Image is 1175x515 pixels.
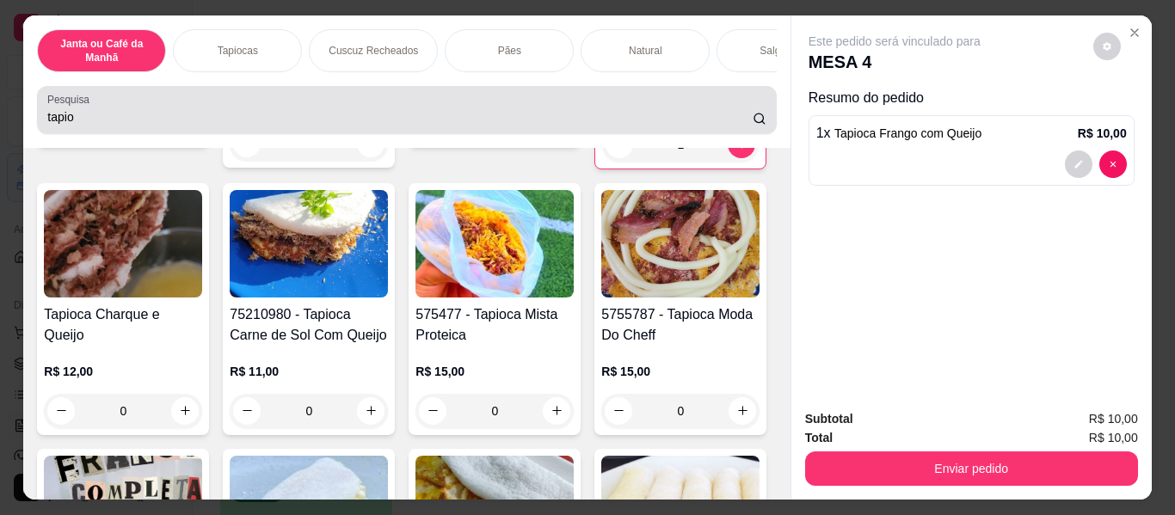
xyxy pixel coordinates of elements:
button: decrease-product-quantity [419,397,446,425]
p: R$ 15,00 [415,363,574,380]
input: Pesquisa [47,108,753,126]
span: R$ 10,00 [1089,428,1138,447]
button: increase-product-quantity [171,397,199,425]
p: 1 x [816,123,982,144]
button: decrease-product-quantity [1099,150,1127,178]
button: decrease-product-quantity [1065,150,1092,178]
img: product-image [601,190,760,297]
label: Pesquisa [47,92,95,107]
p: R$ 11,00 [230,363,388,380]
span: R$ 10,00 [1089,409,1138,428]
button: decrease-product-quantity [47,397,75,425]
button: decrease-product-quantity [1093,33,1121,60]
button: increase-product-quantity [543,397,570,425]
button: decrease-product-quantity [605,397,632,425]
p: Este pedido será vinculado para [809,33,981,50]
p: Natural [629,44,662,58]
button: increase-product-quantity [357,397,384,425]
p: R$ 12,00 [44,363,202,380]
p: Cuscuz Recheados [329,44,418,58]
p: R$ 10,00 [1078,125,1127,142]
strong: Total [805,431,833,444]
button: increase-product-quantity [729,397,756,425]
img: product-image [44,190,202,297]
h4: Tapioca Charque e Queijo [44,304,202,346]
button: Enviar pedido [805,451,1138,486]
p: Pães [498,44,521,58]
p: Janta ou Café da Manhã [52,37,151,64]
h4: 75210980 - Tapioca Carne de Sol Com Queijo [230,304,388,346]
p: Salgados [760,44,803,58]
p: R$ 15,00 [601,363,760,380]
button: Close [1121,19,1148,46]
p: Tapiocas [218,44,258,58]
span: Tapioca Frango com Queijo [834,126,981,140]
strong: Subtotal [805,412,853,426]
h4: 575477 - Tapioca Mista Proteica [415,304,574,346]
p: Resumo do pedido [809,88,1135,108]
p: MESA 4 [809,50,981,74]
img: product-image [230,190,388,297]
h4: 5755787 - Tapioca Moda Do Cheff [601,304,760,346]
button: decrease-product-quantity [233,397,261,425]
img: product-image [415,190,574,297]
